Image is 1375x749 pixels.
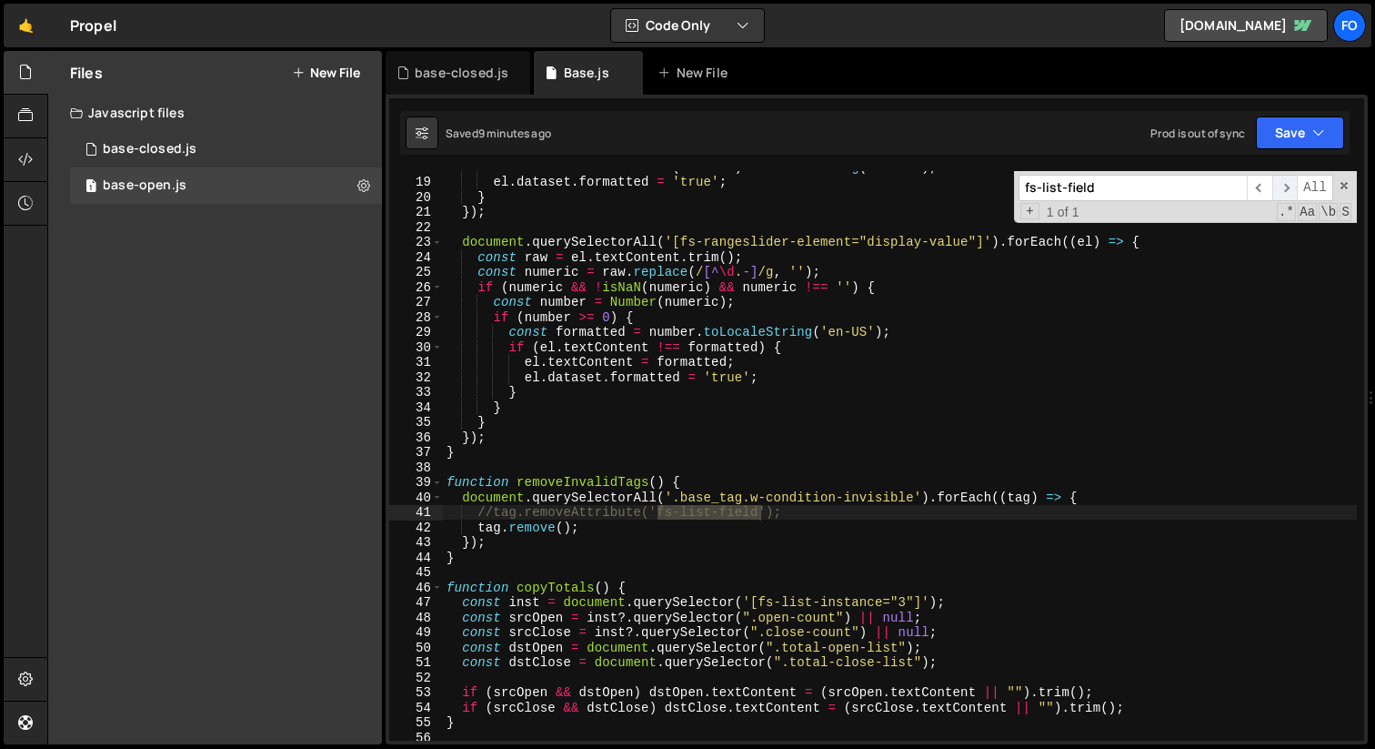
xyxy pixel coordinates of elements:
[389,655,443,671] div: 51
[389,250,443,266] div: 24
[389,190,443,206] div: 20
[1297,175,1333,201] span: Alt-Enter
[70,131,382,167] div: 17111/47461.js
[389,671,443,686] div: 52
[1256,116,1344,149] button: Save
[1019,175,1247,201] input: Search for
[1247,175,1272,201] span: ​
[389,595,443,611] div: 47
[1164,9,1328,42] a: [DOMAIN_NAME]
[389,235,443,250] div: 23
[389,280,443,296] div: 26
[446,126,551,141] div: Saved
[85,180,96,195] span: 1
[1333,9,1366,42] a: fo
[389,355,443,370] div: 31
[389,551,443,566] div: 44
[389,625,443,641] div: 49
[389,641,443,656] div: 50
[389,325,443,340] div: 29
[1272,175,1298,201] span: ​
[564,64,609,82] div: Base.js
[389,701,443,716] div: 54
[389,685,443,701] div: 53
[70,167,382,204] div: 17111/47186.js
[389,295,443,310] div: 27
[389,565,443,581] div: 45
[389,175,443,190] div: 19
[389,310,443,326] div: 28
[389,445,443,461] div: 37
[48,95,382,131] div: Javascript files
[70,63,103,83] h2: Files
[1319,203,1338,221] span: Whole Word Search
[389,430,443,446] div: 36
[70,15,116,36] div: Propel
[389,340,443,356] div: 30
[389,415,443,430] div: 35
[389,205,443,220] div: 21
[389,385,443,400] div: 33
[389,731,443,746] div: 56
[103,141,196,157] div: base-closed.js
[478,126,551,141] div: 9 minutes ago
[389,461,443,476] div: 38
[389,715,443,731] div: 55
[292,66,360,80] button: New File
[389,491,443,506] div: 40
[389,370,443,386] div: 32
[1277,203,1296,221] span: RegExp Search
[389,475,443,491] div: 39
[389,535,443,551] div: 43
[611,9,764,42] button: Code Only
[103,177,186,194] div: base-open.js
[1039,205,1087,220] span: 1 of 1
[1020,203,1039,220] span: Toggle Replace mode
[1150,126,1245,141] div: Prod is out of sync
[389,611,443,626] div: 48
[389,400,443,416] div: 34
[1298,203,1317,221] span: CaseSensitive Search
[415,64,508,82] div: base-closed.js
[389,265,443,280] div: 25
[389,505,443,521] div: 41
[1340,203,1351,221] span: Search In Selection
[389,220,443,236] div: 22
[389,581,443,596] div: 46
[389,521,443,536] div: 42
[657,64,734,82] div: New File
[4,4,48,47] a: 🤙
